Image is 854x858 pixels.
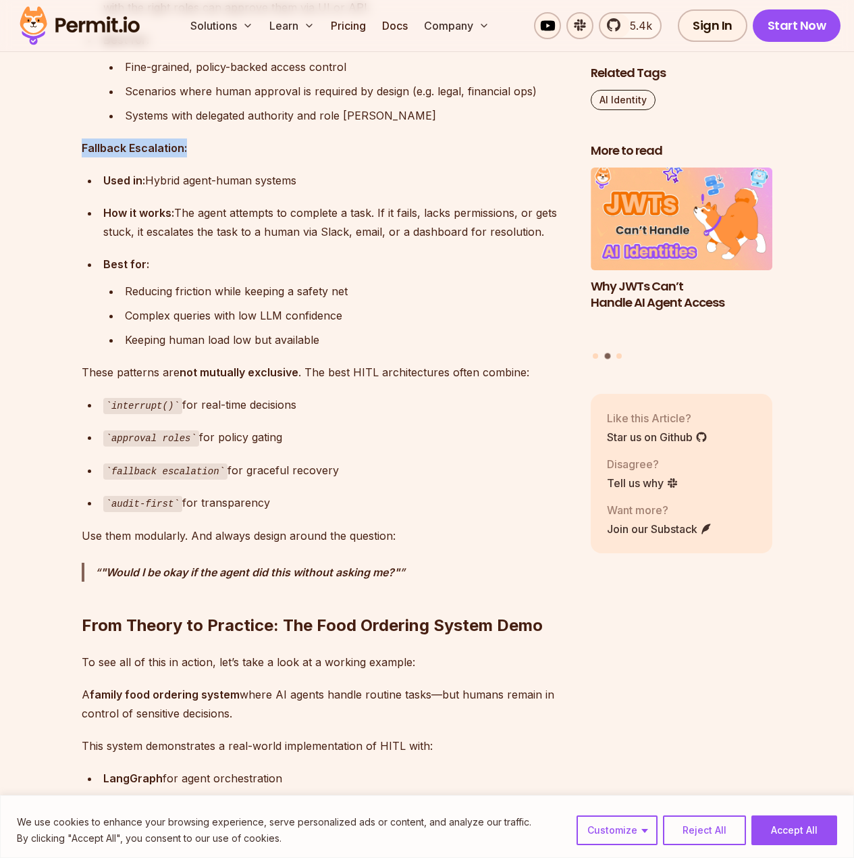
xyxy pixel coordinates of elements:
[103,174,145,187] strong: Used in:
[125,282,569,301] div: Reducing friction while keeping a safety net
[591,168,773,361] div: Posts
[185,12,259,39] button: Solutions
[616,353,622,359] button: Go to slide 3
[103,496,182,512] code: audit-first
[82,363,569,382] p: These patterns are . The best HITL architectures often combine:
[325,12,371,39] a: Pricing
[82,653,569,672] p: To see all of this in action, let’s take a look at a working example:
[591,90,656,110] a: AI Identity
[103,257,149,271] strong: Best for:
[577,815,658,845] button: Customize
[82,736,569,755] p: This system demonstrates a real-world implementation of HITL with:
[604,353,610,359] button: Go to slide 2
[103,395,569,415] div: for real-time decisions
[607,455,678,472] p: Disagree?
[125,82,569,101] div: Scenarios where human approval is required by design (e.g. legal, financial ops)
[377,12,413,39] a: Docs
[103,430,199,447] code: approval roles
[82,685,569,723] p: A where AI agents handle routine tasks—but humans remain in control of sensitive decisions.
[103,769,569,788] div: for agent orchestration
[593,353,598,359] button: Go to slide 1
[607,409,708,426] p: Like this Article?
[103,203,569,241] div: The agent attempts to complete a task. If it fails, lacks permissions, or gets stuck, it escalate...
[678,9,747,42] a: Sign In
[82,526,569,545] p: Use them modularly. And always design around the question:
[607,501,712,518] p: Want more?
[101,565,400,579] strong: "Would I be okay if the agent did this without asking me?"
[125,330,569,349] div: Keeping human load low but available
[103,493,569,513] div: for transparency
[591,168,773,345] li: 2 of 3
[591,168,773,270] img: Why JWTs Can’t Handle AI Agent Access
[90,688,240,701] strong: family food ordering system
[82,561,569,636] h2: From Theory to Practice: The Food Ordering System Demo
[264,12,320,39] button: Learn
[103,171,569,190] div: Hybrid agent-human systems
[591,143,773,159] h2: More to read
[591,278,773,311] h3: Why JWTs Can’t Handle AI Agent Access
[622,18,652,34] span: 5.4k
[125,57,569,76] div: Fine-grained, policy-backed access control
[751,815,837,845] button: Accept All
[663,815,746,845] button: Reject All
[103,461,569,480] div: for graceful recovery
[591,65,773,82] h2: Related Tags
[14,3,146,49] img: Permit logo
[607,520,712,536] a: Join our Substack
[753,9,841,42] a: Start Now
[180,365,298,379] strong: not mutually exclusive
[103,206,174,220] strong: How it works:
[17,830,531,847] p: By clicking "Accept All", you consent to our use of cookies.
[17,814,531,830] p: We use cookies to enhance your browsing experience, serve personalized ads or content, and analyz...
[103,463,228,480] code: fallback escalation
[125,306,569,325] div: Complex queries with low LLM confidence
[125,106,569,125] div: Systems with delegated authority and role [PERSON_NAME]
[591,168,773,345] a: Why JWTs Can’t Handle AI Agent AccessWhy JWTs Can’t Handle AI Agent Access
[103,398,182,414] code: interrupt()
[103,428,569,447] div: for policy gating
[103,772,163,785] strong: LangGraph
[607,428,708,445] a: Star us on Github
[419,12,495,39] button: Company
[607,474,678,490] a: Tell us why
[82,141,187,155] strong: Fallback Escalation:
[599,12,662,39] a: 5.4k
